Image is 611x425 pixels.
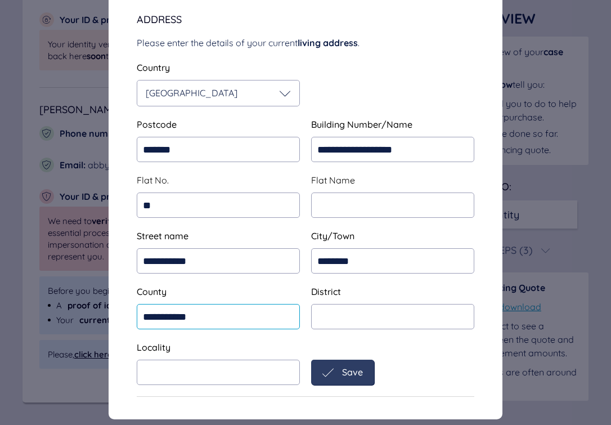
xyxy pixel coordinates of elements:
span: City/Town [311,230,354,241]
span: [GEOGRAPHIC_DATA] [146,87,237,99]
span: Locality [137,342,170,353]
div: Please enter the details of your current . [137,36,474,50]
span: County [137,286,167,297]
span: Country [137,62,170,73]
span: living address [298,37,358,48]
span: Address [137,13,182,26]
span: Building Number/Name [311,119,412,130]
span: Save [342,367,363,377]
span: Street name [137,230,188,241]
span: District [311,286,341,297]
span: Postcode [137,119,177,130]
span: Flat No. [137,175,169,186]
span: Flat Name [311,175,355,186]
